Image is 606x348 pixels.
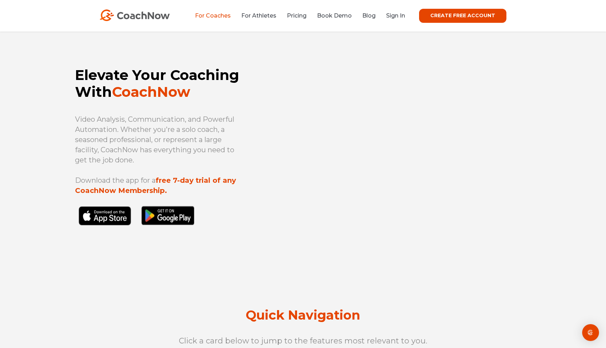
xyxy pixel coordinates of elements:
[287,12,307,19] a: Pricing
[419,9,506,23] a: CREATE FREE ACCOUNT
[170,335,436,347] p: Click a card below to jump to the features most relevant to you.
[276,75,531,221] iframe: YouTube video player
[170,306,436,325] h1: Quick Navigation
[75,176,236,195] strong: free 7-day trial of any CoachNow Membership.
[582,324,599,341] div: Open Intercom Messenger
[195,12,231,19] a: For Coaches
[362,12,376,19] a: Blog
[241,12,276,19] a: For Athletes
[386,12,405,19] a: Sign In
[75,114,248,165] p: Video Analysis, Communication, and Powerful Automation. Whether you're a solo coach, a seasoned p...
[75,206,198,241] img: Black Download CoachNow on the App Store Button
[75,175,248,196] p: Download the app for a
[100,9,170,21] img: CoachNow Logo
[317,12,352,19] a: Book Demo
